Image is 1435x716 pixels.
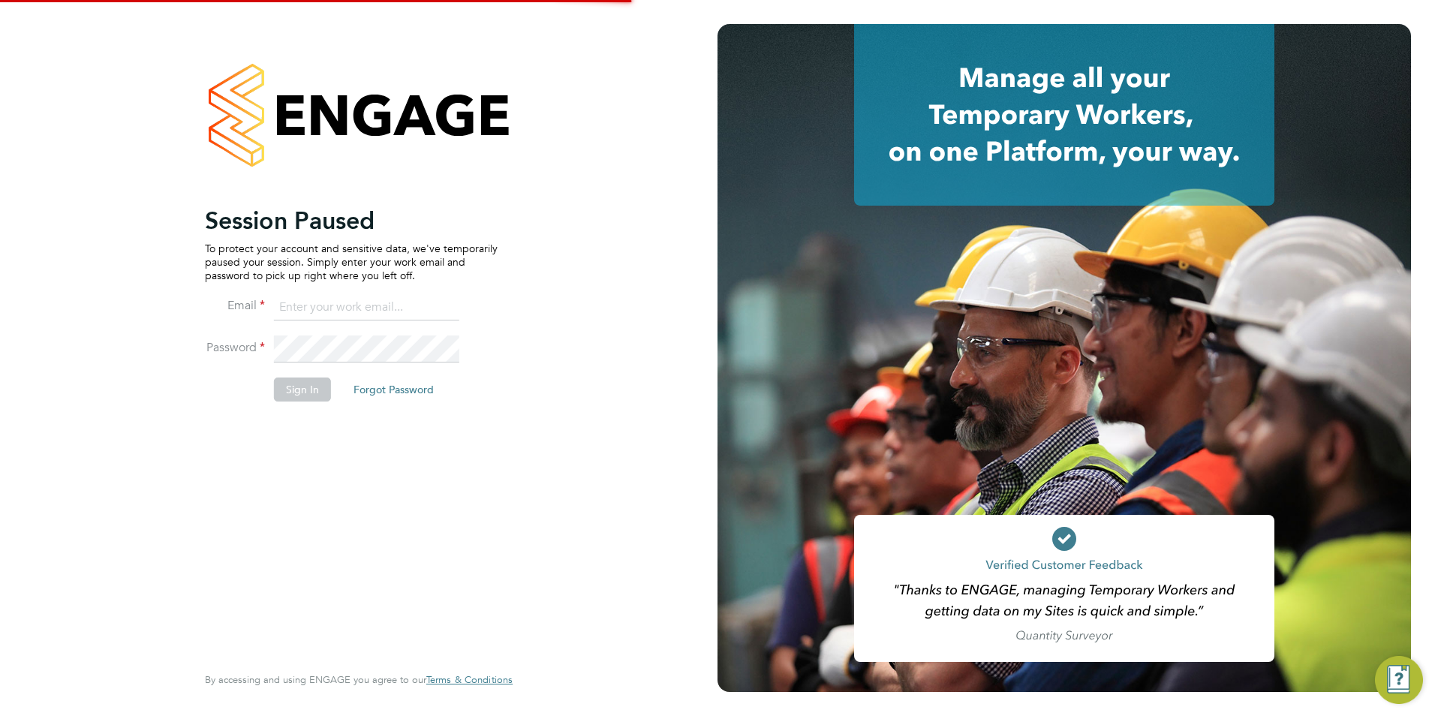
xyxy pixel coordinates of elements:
input: Enter your work email... [274,294,459,321]
button: Engage Resource Center [1375,656,1423,704]
a: Terms & Conditions [426,674,513,686]
p: To protect your account and sensitive data, we've temporarily paused your session. Simply enter y... [205,242,498,283]
button: Sign In [274,378,331,402]
span: Terms & Conditions [426,673,513,686]
span: By accessing and using ENGAGE you agree to our [205,673,513,686]
button: Forgot Password [341,378,446,402]
label: Password [205,340,265,356]
h2: Session Paused [205,206,498,236]
label: Email [205,298,265,314]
